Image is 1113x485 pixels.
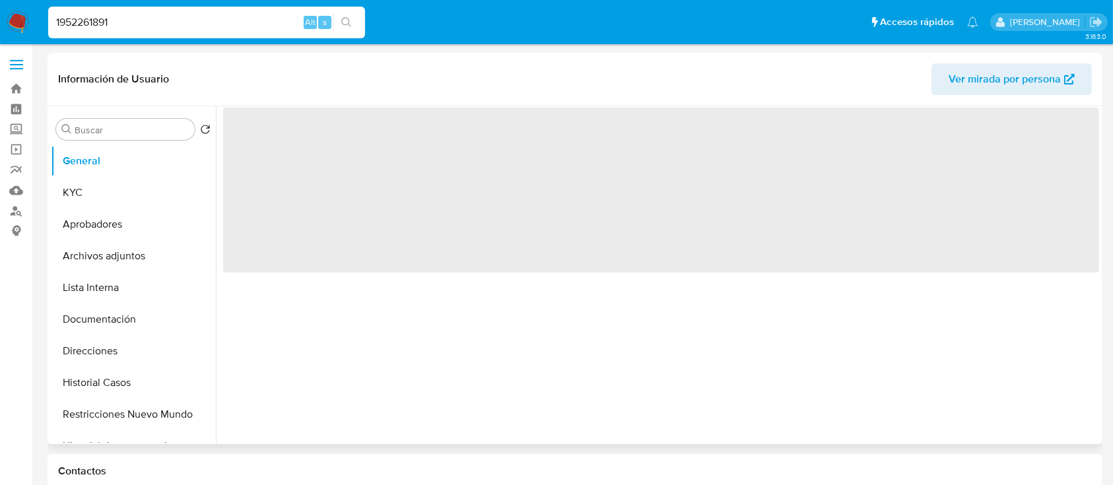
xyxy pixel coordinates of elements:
a: Notificaciones [967,16,978,28]
button: Buscar [61,124,72,135]
a: Salir [1089,15,1103,29]
button: Aprobadores [51,209,216,240]
h1: Contactos [58,465,1092,478]
button: Direcciones [51,335,216,367]
button: Volver al orden por defecto [200,124,211,139]
input: Buscar usuario o caso... [48,14,365,31]
button: Ver mirada por persona [931,63,1092,95]
button: Lista Interna [51,272,216,304]
button: Historial de conversaciones [51,430,216,462]
button: Historial Casos [51,367,216,399]
span: s [323,16,327,28]
button: Restricciones Nuevo Mundo [51,399,216,430]
span: Accesos rápidos [880,15,954,29]
input: Buscar [75,124,189,136]
button: Documentación [51,304,216,335]
h1: Información de Usuario [58,73,169,86]
span: Ver mirada por persona [949,63,1061,95]
p: florencia.merelli@mercadolibre.com [1010,16,1085,28]
span: ‌ [223,108,1099,273]
span: Alt [305,16,316,28]
button: search-icon [333,13,360,32]
button: KYC [51,177,216,209]
button: Archivos adjuntos [51,240,216,272]
button: General [51,145,216,177]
